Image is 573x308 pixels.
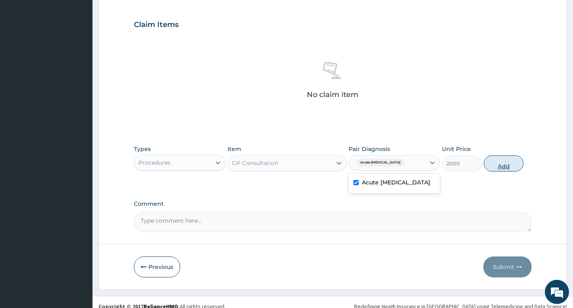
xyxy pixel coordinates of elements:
p: No claim item [307,91,358,99]
textarea: Type your message and hit 'Enter' [4,220,153,248]
span: Acute [MEDICAL_DATA] [356,159,405,167]
img: d_794563401_company_1708531726252_794563401 [15,40,33,60]
label: Types [134,146,151,153]
span: We're online! [47,101,111,183]
div: GP Consultation [232,159,278,167]
label: Acute [MEDICAL_DATA] [362,178,430,186]
label: Pair Diagnosis [349,145,390,153]
button: Submit [483,256,532,277]
button: Add [484,155,524,172]
h3: Claim Items [134,21,179,29]
div: Procedures [138,159,170,167]
div: Minimize live chat window [132,4,151,23]
div: Chat with us now [42,45,135,56]
label: Comment [134,201,532,207]
label: Item [228,145,241,153]
button: Previous [134,256,180,277]
label: Unit Price [442,145,471,153]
